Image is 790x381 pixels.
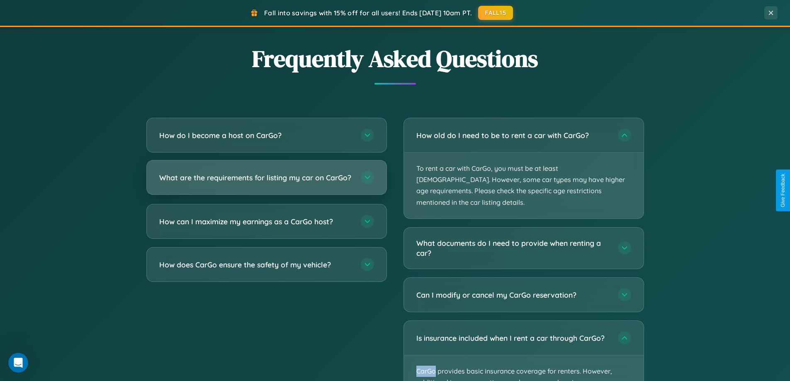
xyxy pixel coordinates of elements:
[478,6,513,20] button: FALL15
[404,153,644,218] p: To rent a car with CarGo, you must be at least [DEMOGRAPHIC_DATA]. However, some car types may ha...
[159,216,352,227] h3: How can I maximize my earnings as a CarGo host?
[159,172,352,183] h3: What are the requirements for listing my car on CarGo?
[416,130,610,141] h3: How old do I need to be to rent a car with CarGo?
[780,174,786,207] div: Give Feedback
[416,290,610,300] h3: Can I modify or cancel my CarGo reservation?
[159,260,352,270] h3: How does CarGo ensure the safety of my vehicle?
[159,130,352,141] h3: How do I become a host on CarGo?
[264,9,472,17] span: Fall into savings with 15% off for all users! Ends [DATE] 10am PT.
[416,238,610,258] h3: What documents do I need to provide when renting a car?
[8,353,28,373] iframe: Intercom live chat
[416,333,610,343] h3: Is insurance included when I rent a car through CarGo?
[146,43,644,75] h2: Frequently Asked Questions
